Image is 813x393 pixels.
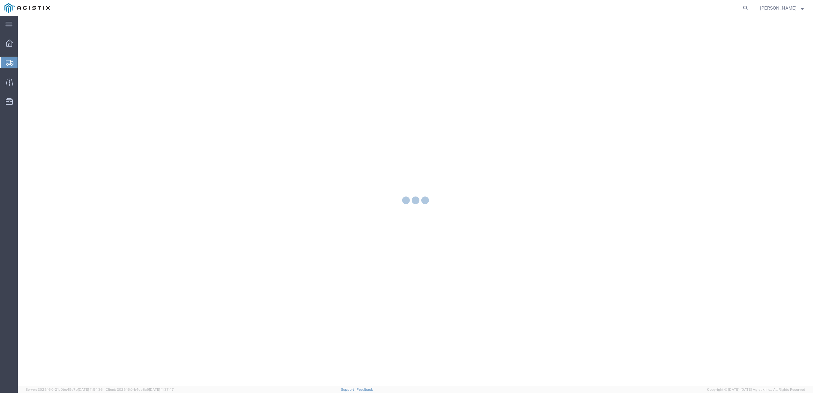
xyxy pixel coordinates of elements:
span: [DATE] 11:37:47 [149,388,174,391]
span: Copyright © [DATE]-[DATE] Agistix Inc., All Rights Reserved [707,387,805,392]
span: [DATE] 11:54:36 [78,388,103,391]
button: [PERSON_NAME] [760,4,804,12]
a: Support [341,388,357,391]
img: logo [4,3,50,13]
span: Jorge Hinojosa [760,4,796,11]
a: Feedback [357,388,373,391]
span: Client: 2025.16.0-b4dc8a9 [106,388,174,391]
span: Server: 2025.16.0-21b0bc45e7b [26,388,103,391]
